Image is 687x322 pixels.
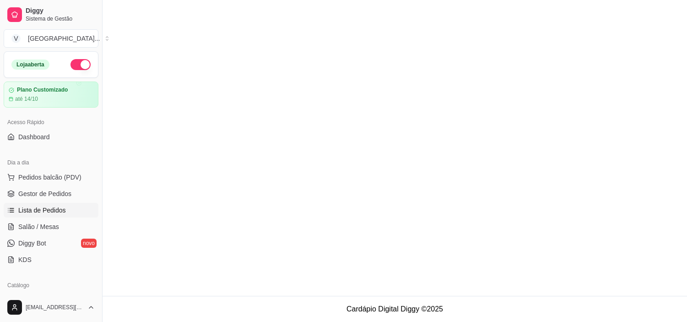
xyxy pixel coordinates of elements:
[11,60,49,70] div: Loja aberta
[4,115,98,130] div: Acesso Rápido
[26,304,84,311] span: [EMAIL_ADDRESS][DOMAIN_NAME]
[28,34,100,43] div: [GEOGRAPHIC_DATA] ...
[4,130,98,144] a: Dashboard
[4,29,98,48] button: Select a team
[18,173,81,182] span: Pedidos balcão (PDV)
[4,278,98,293] div: Catálogo
[18,132,50,142] span: Dashboard
[11,34,21,43] span: V
[18,255,32,264] span: KDS
[4,296,98,318] button: [EMAIL_ADDRESS][DOMAIN_NAME]
[4,170,98,185] button: Pedidos balcão (PDV)
[15,95,38,103] article: até 14/10
[4,155,98,170] div: Dia a dia
[17,87,68,93] article: Plano Customizado
[4,219,98,234] a: Salão / Mesas
[70,59,91,70] button: Alterar Status
[103,296,687,322] footer: Cardápio Digital Diggy © 2025
[4,82,98,108] a: Plano Customizadoaté 14/10
[18,222,59,231] span: Salão / Mesas
[4,252,98,267] a: KDS
[18,206,66,215] span: Lista de Pedidos
[4,236,98,251] a: Diggy Botnovo
[4,186,98,201] a: Gestor de Pedidos
[26,7,95,15] span: Diggy
[18,239,46,248] span: Diggy Bot
[26,15,95,22] span: Sistema de Gestão
[4,4,98,26] a: DiggySistema de Gestão
[18,189,71,198] span: Gestor de Pedidos
[4,203,98,218] a: Lista de Pedidos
